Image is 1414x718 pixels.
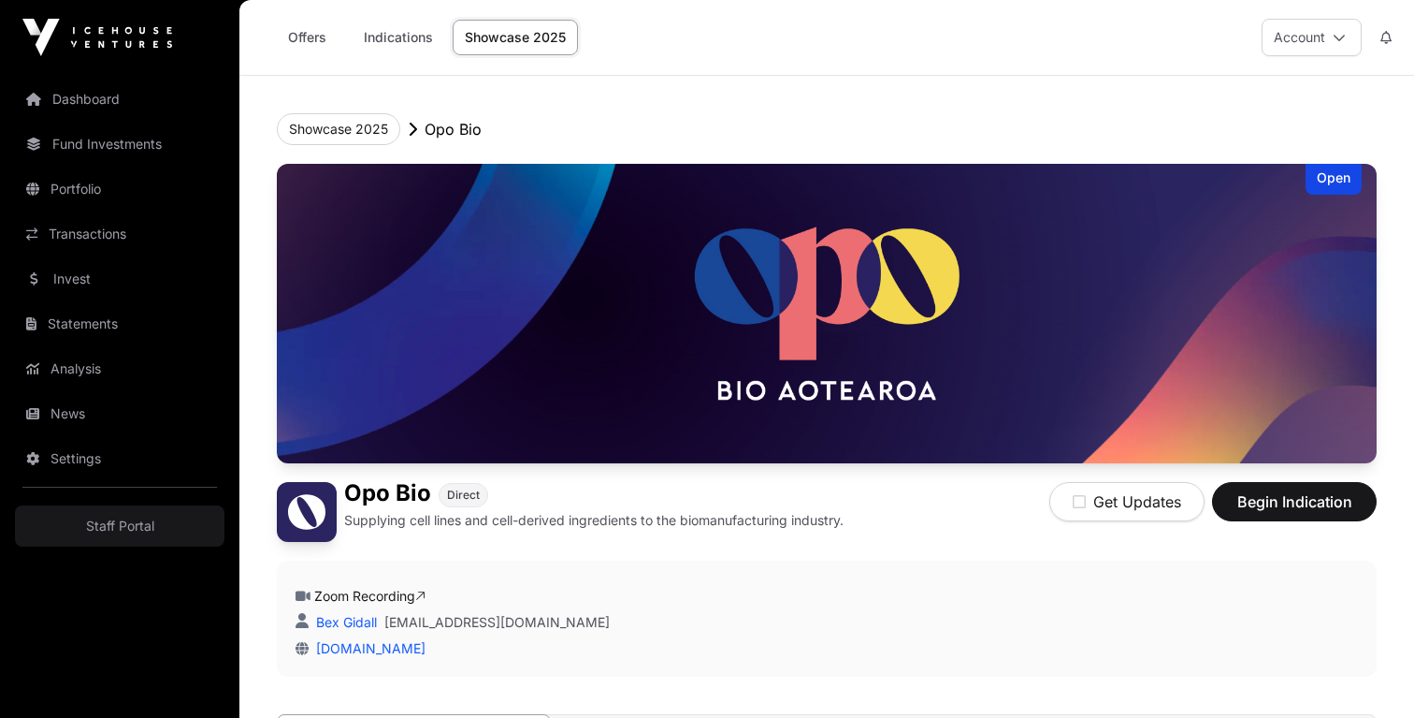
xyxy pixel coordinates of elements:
[15,258,224,300] a: Invest
[15,506,224,547] a: Staff Portal
[277,482,337,542] img: Opo Bio
[1262,19,1362,56] button: Account
[15,213,224,255] a: Transactions
[344,511,844,530] p: Supplying cell lines and cell-derived ingredients to the biomanufacturing industry.
[15,348,224,389] a: Analysis
[453,20,578,55] a: Showcase 2025
[1212,501,1377,520] a: Begin Indication
[1212,482,1377,521] button: Begin Indication
[15,393,224,434] a: News
[1049,482,1205,521] button: Get Updates
[15,438,224,479] a: Settings
[22,19,172,56] img: Icehouse Ventures Logo
[314,588,426,604] a: Zoom Recording
[15,169,224,210] a: Portfolio
[384,613,610,632] a: [EMAIL_ADDRESS][DOMAIN_NAME]
[277,164,1377,463] img: Opo Bio
[352,20,445,55] a: Indications
[15,124,224,165] a: Fund Investments
[277,113,400,145] button: Showcase 2025
[344,482,431,507] h1: Opo Bio
[1235,491,1353,513] span: Begin Indication
[447,488,480,503] span: Direct
[15,303,224,344] a: Statements
[309,640,426,656] a: [DOMAIN_NAME]
[425,118,482,140] p: Opo Bio
[269,20,344,55] a: Offers
[15,79,224,120] a: Dashboard
[1306,164,1362,195] div: Open
[312,614,377,630] a: Bex Gidall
